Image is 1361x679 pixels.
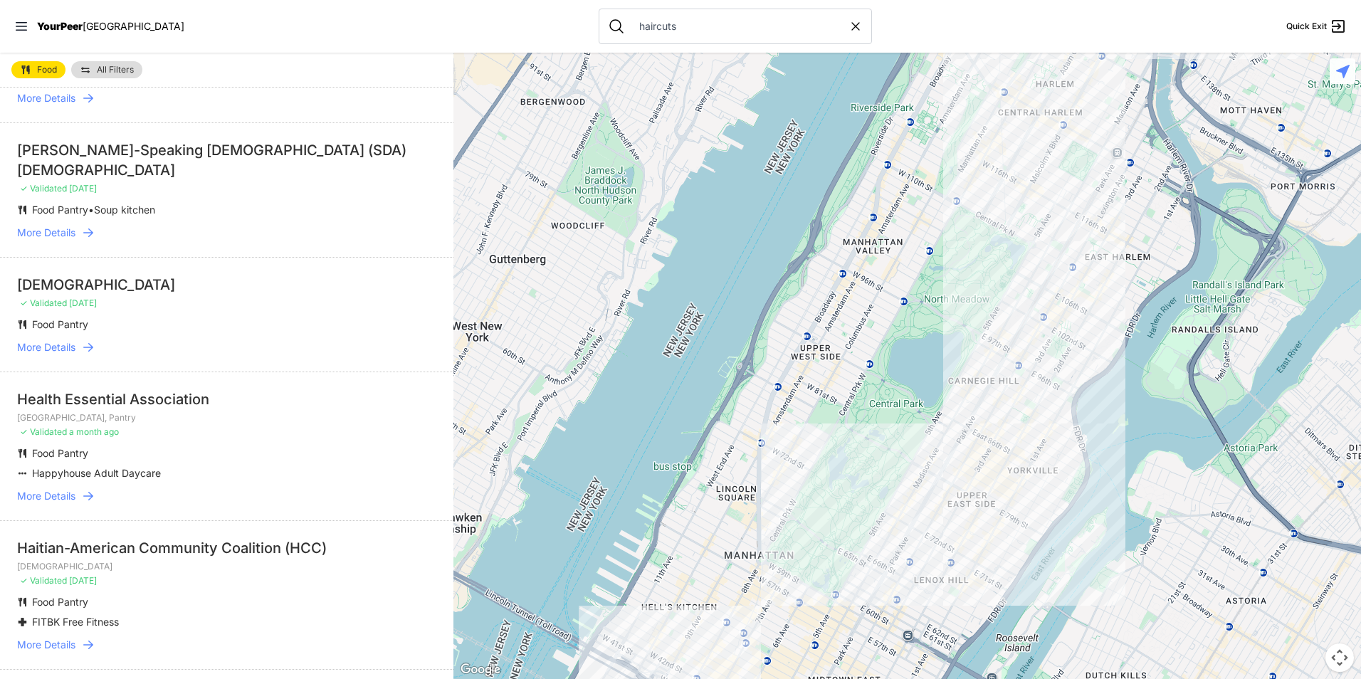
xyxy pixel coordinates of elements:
a: All Filters [71,61,142,78]
span: a month ago [69,426,119,437]
a: More Details [17,226,436,240]
span: More Details [17,226,75,240]
span: ✓ Validated [20,298,67,308]
span: Food Pantry [32,447,88,459]
a: Open this area in Google Maps (opens a new window) [457,660,504,679]
span: Food Pantry [32,596,88,608]
a: More Details [17,91,436,105]
div: [PERSON_NAME]-Speaking [DEMOGRAPHIC_DATA] (SDA) [DEMOGRAPHIC_DATA] [17,140,436,180]
span: FITBK Free Fitness [32,616,119,628]
span: Happyhouse Adult Daycare [32,467,161,479]
span: Food [37,65,57,74]
a: More Details [17,489,436,503]
span: ✓ Validated [20,426,67,437]
span: Food Pantry [32,318,88,330]
a: Quick Exit [1286,18,1347,35]
a: More Details [17,638,436,652]
a: Food [11,61,65,78]
span: More Details [17,638,75,652]
span: More Details [17,489,75,503]
span: [DATE] [69,298,97,308]
input: Search [631,19,848,33]
span: More Details [17,91,75,105]
span: Quick Exit [1286,21,1327,32]
span: Food Pantry [32,204,88,216]
p: [DEMOGRAPHIC_DATA] [17,561,436,572]
span: All Filters [97,65,134,74]
span: [DATE] [69,575,97,586]
span: [DATE] [69,183,97,194]
p: [GEOGRAPHIC_DATA], Pantry [17,412,436,423]
img: Google [457,660,504,679]
div: Haitian-American Community Coalition (HCC) [17,538,436,558]
span: More Details [17,340,75,354]
span: YourPeer [37,20,83,32]
span: [GEOGRAPHIC_DATA] [83,20,184,32]
span: ✓ Validated [20,575,67,586]
div: Health Essential Association [17,389,436,409]
span: ✓ Validated [20,183,67,194]
div: [DEMOGRAPHIC_DATA] [17,275,436,295]
a: More Details [17,340,436,354]
button: Map camera controls [1325,643,1354,672]
span: • [88,204,94,216]
a: YourPeer[GEOGRAPHIC_DATA] [37,22,184,31]
span: Soup kitchen [94,204,155,216]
